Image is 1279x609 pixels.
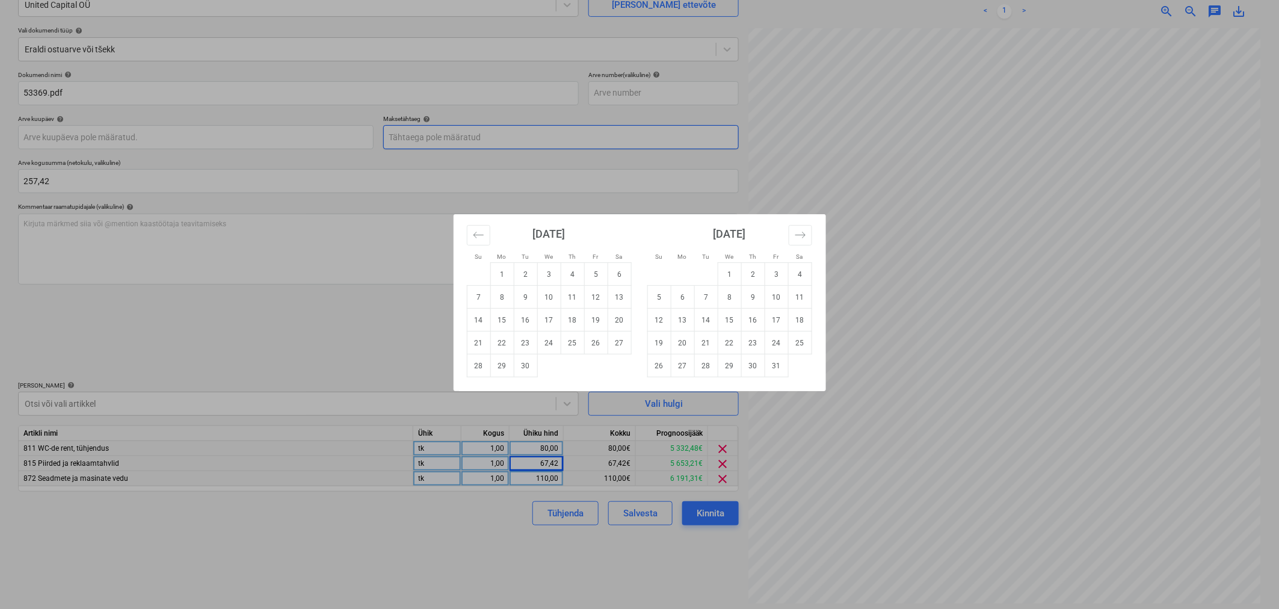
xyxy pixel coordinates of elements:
strong: [DATE] [533,227,566,240]
td: Monday, September 22, 2025 [490,332,514,354]
small: Su [655,253,662,260]
strong: [DATE] [713,227,746,240]
small: Sa [797,253,803,260]
iframe: Chat Widget [1219,551,1279,609]
td: Sunday, September 28, 2025 [467,354,490,377]
td: Sunday, September 14, 2025 [467,309,490,332]
td: Tuesday, September 23, 2025 [514,332,537,354]
td: Thursday, October 9, 2025 [741,286,765,309]
td: Saturday, September 13, 2025 [608,286,631,309]
td: Thursday, September 25, 2025 [561,332,584,354]
td: Monday, September 29, 2025 [490,354,514,377]
td: Tuesday, October 21, 2025 [694,332,718,354]
td: Thursday, October 30, 2025 [741,354,765,377]
small: We [725,253,733,260]
td: Thursday, October 2, 2025 [741,263,765,286]
td: Monday, October 13, 2025 [671,309,694,332]
small: Fr [774,253,779,260]
td: Thursday, September 4, 2025 [561,263,584,286]
td: Saturday, September 20, 2025 [608,309,631,332]
td: Tuesday, September 30, 2025 [514,354,537,377]
td: Sunday, October 19, 2025 [647,332,671,354]
td: Monday, September 1, 2025 [490,263,514,286]
td: Monday, September 15, 2025 [490,309,514,332]
td: Friday, October 10, 2025 [765,286,788,309]
button: Move forward to switch to the next month. [789,225,812,246]
td: Saturday, October 11, 2025 [788,286,812,309]
td: Monday, October 6, 2025 [671,286,694,309]
td: Saturday, October 25, 2025 [788,332,812,354]
td: Friday, September 12, 2025 [584,286,608,309]
td: Thursday, September 18, 2025 [561,309,584,332]
td: Wednesday, October 1, 2025 [718,263,741,286]
td: Tuesday, September 2, 2025 [514,263,537,286]
td: Tuesday, October 7, 2025 [694,286,718,309]
td: Friday, October 17, 2025 [765,309,788,332]
small: Mo [678,253,687,260]
td: Sunday, September 21, 2025 [467,332,490,354]
small: Th [569,253,576,260]
small: Mo [498,253,507,260]
td: Wednesday, September 17, 2025 [537,309,561,332]
td: Tuesday, September 9, 2025 [514,286,537,309]
td: Tuesday, October 14, 2025 [694,309,718,332]
td: Thursday, October 16, 2025 [741,309,765,332]
td: Monday, October 27, 2025 [671,354,694,377]
td: Wednesday, October 29, 2025 [718,354,741,377]
td: Sunday, September 7, 2025 [467,286,490,309]
td: Friday, September 26, 2025 [584,332,608,354]
td: Wednesday, September 24, 2025 [537,332,561,354]
small: We [544,253,553,260]
td: Friday, September 19, 2025 [584,309,608,332]
td: Sunday, October 5, 2025 [647,286,671,309]
td: Wednesday, October 8, 2025 [718,286,741,309]
td: Saturday, October 18, 2025 [788,309,812,332]
td: Sunday, October 26, 2025 [647,354,671,377]
td: Saturday, October 4, 2025 [788,263,812,286]
td: Tuesday, September 16, 2025 [514,309,537,332]
div: Calendar [454,214,826,391]
small: Th [749,253,756,260]
small: Su [475,253,482,260]
small: Tu [522,253,529,260]
td: Thursday, September 11, 2025 [561,286,584,309]
td: Friday, October 3, 2025 [765,263,788,286]
small: Fr [593,253,599,260]
small: Sa [616,253,623,260]
td: Wednesday, September 3, 2025 [537,263,561,286]
td: Wednesday, October 15, 2025 [718,309,741,332]
td: Sunday, October 12, 2025 [647,309,671,332]
td: Saturday, September 6, 2025 [608,263,631,286]
td: Tuesday, October 28, 2025 [694,354,718,377]
small: Tu [702,253,709,260]
td: Monday, September 8, 2025 [490,286,514,309]
button: Move backward to switch to the previous month. [467,225,490,246]
td: Monday, October 20, 2025 [671,332,694,354]
td: Friday, October 31, 2025 [765,354,788,377]
td: Friday, October 24, 2025 [765,332,788,354]
td: Thursday, October 23, 2025 [741,332,765,354]
td: Wednesday, October 22, 2025 [718,332,741,354]
td: Saturday, September 27, 2025 [608,332,631,354]
td: Friday, September 5, 2025 [584,263,608,286]
td: Wednesday, September 10, 2025 [537,286,561,309]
